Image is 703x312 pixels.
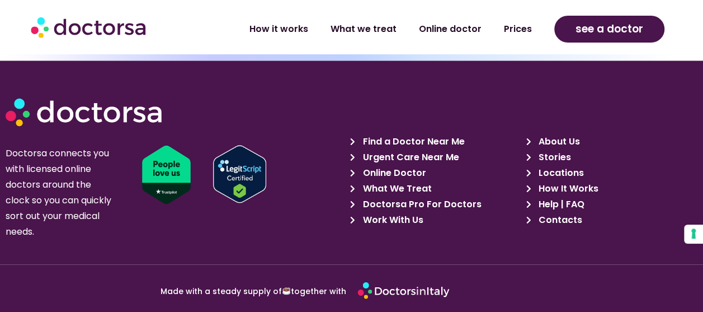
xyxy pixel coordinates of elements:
[526,180,695,196] a: How It Works
[536,165,584,180] span: Locations
[360,165,426,180] span: Online Doctor
[360,180,432,196] span: What We Treat
[526,133,695,149] a: About Us
[536,180,598,196] span: How It Works
[526,196,695,212] a: Help | FAQ
[554,16,664,43] a: see a doctor
[350,165,519,180] a: Online Doctor
[575,20,643,38] span: see a doctor
[526,165,695,180] a: Locations
[536,196,584,212] span: Help | FAQ
[493,16,543,42] a: Prices
[213,145,356,203] a: Verify LegitScript Approval for www.doctorsa.com
[350,212,519,227] a: Work With Us
[238,16,319,42] a: How it works
[526,212,695,227] a: Contacts
[189,16,543,42] nav: Menu
[526,149,695,165] a: Stories
[408,16,493,42] a: Online doctor
[350,149,519,165] a: Urgent Care Near Me
[213,145,266,203] img: Verify Approval for www.doctorsa.com
[6,145,112,239] p: Doctorsa connects you with licensed online doctors around the clock so you can quickly sort out y...
[282,287,290,295] img: ☕
[350,180,519,196] a: What We Treat
[319,16,408,42] a: What we treat
[51,287,346,295] p: Made with a steady supply of together with
[360,149,459,165] span: Urgent Care Near Me
[360,212,423,227] span: Work With Us
[350,196,519,212] a: Doctorsa Pro For Doctors
[360,196,482,212] span: Doctorsa Pro For Doctors
[684,225,703,244] button: Your consent preferences for tracking technologies
[536,133,580,149] span: About Us
[360,133,465,149] span: Find a Doctor Near Me
[536,212,582,227] span: Contacts
[536,149,571,165] span: Stories
[350,133,519,149] a: Find a Doctor Near Me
